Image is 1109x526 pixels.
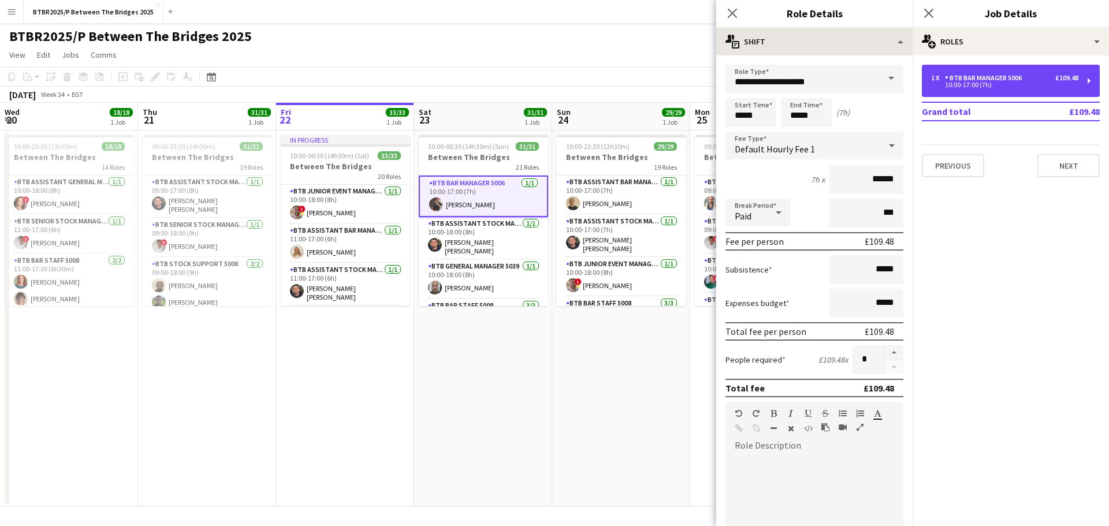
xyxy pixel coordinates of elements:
app-card-role: BTB Assistant Stock Manager 50061/110:00-17:00 (7h)[PERSON_NAME] [PERSON_NAME] [557,215,686,258]
app-card-role: BTB Senior Stock Manager 50061/109:00-18:00 (9h)![PERSON_NAME] [143,218,272,258]
app-card-role: BTB Bar Staff 50083/3 [557,297,686,370]
button: Italic [787,409,795,418]
app-card-role: BTB Senior Stock Manager 50061/109:00-23:30 (14h30m)![PERSON_NAME] [695,215,824,254]
app-card-role: BTB Assistant Stock Manager 50061/109:00-17:00 (8h)[PERSON_NAME] [PERSON_NAME] [143,176,272,218]
span: Default Hourly Fee 1 [735,143,815,155]
div: [DATE] [9,89,36,100]
app-job-card: In progress10:00-00:30 (14h30m) (Sat)33/33Between The Bridges20 RolesBTB Junior Event Manager 503... [281,135,410,306]
div: 1 Job [248,118,270,126]
span: ! [713,275,720,282]
app-card-role: BTB Assistant Bar Manager 50061/111:00-17:00 (6h) [695,293,824,336]
app-job-card: 10:00-23:30 (13h30m)29/29Between The Bridges19 RolesBTB Assistant Bar Manager 50061/110:00-17:00 ... [557,135,686,306]
h3: Between The Bridges [143,152,272,162]
div: 10:00-23:30 (13h30m)18/18Between The Bridges14 RolesBTB Assistant General Manager 50061/110:00-18... [5,135,134,306]
span: Mon [695,107,710,117]
div: £109.48 [1055,74,1078,82]
h3: Between The Bridges [695,152,824,162]
span: 21 Roles [516,163,539,171]
div: 1 Job [524,118,546,126]
span: Comms [91,50,117,60]
span: Thu [143,107,157,117]
span: 20 [3,113,20,126]
span: Fri [281,107,291,117]
span: Paid [735,210,751,222]
app-card-role: BTB Bar Manager 50061/110:00-17:00 (7h)[PERSON_NAME] [419,176,548,217]
app-card-role: BTB Junior Event Manager 50391/110:00-18:00 (8h)![PERSON_NAME] [557,258,686,297]
span: 29/29 [654,142,677,151]
span: 25 [693,113,710,126]
button: Underline [804,409,812,418]
span: ! [23,236,29,243]
span: 24 [555,113,571,126]
h3: Between The Bridges [5,152,134,162]
h3: Between The Bridges [281,161,410,171]
span: 22 [279,113,291,126]
button: Ordered List [856,409,864,418]
span: 31/31 [248,108,271,117]
label: Expenses budget [725,298,790,308]
a: View [5,47,30,62]
a: Jobs [57,47,84,62]
span: ! [713,236,720,243]
span: Sun [557,107,571,117]
button: HTML Code [804,424,812,433]
button: Next [1037,154,1100,177]
app-card-role: BTB Event Manager 50391/110:00-18:00 (8h)![PERSON_NAME] [695,254,824,293]
span: 33/33 [386,108,409,117]
button: BTBR2025/P Between The Bridges 2025 [24,1,163,23]
div: £109.48 [864,382,894,394]
span: Sat [419,107,431,117]
span: View [9,50,25,60]
h3: Role Details [716,6,913,21]
app-job-card: 09:00-23:30 (14h30m)22/22Between The Bridges14 RolesBTB Stock support 50081/109:00-18:00 (9h)[PER... [695,135,824,306]
span: 10:00-23:30 (13h30m) [566,142,630,151]
button: Increase [885,345,903,360]
div: 7h x [811,174,825,185]
span: 09:00-23:30 (14h30m) [152,142,215,151]
span: 10:00-23:30 (13h30m) [14,142,77,151]
div: Total fee [725,382,765,394]
span: 31/31 [516,142,539,151]
span: 10:00-00:30 (14h30m) (Sat) [290,151,369,160]
span: 31/31 [524,108,547,117]
label: People required [725,355,786,365]
span: 10:00-00:30 (14h30m) (Sun) [428,142,509,151]
button: Text Color [873,409,881,418]
h3: Job Details [913,6,1109,21]
div: Total fee per person [725,326,806,337]
span: ! [23,196,29,203]
span: 18/18 [110,108,133,117]
button: Previous [922,154,984,177]
h3: Between The Bridges [557,152,686,162]
button: Paste as plain text [821,423,829,432]
button: Strikethrough [821,409,829,418]
app-card-role: BTB Assistant Stock Manager 50061/111:00-17:00 (6h)[PERSON_NAME] [PERSON_NAME] [281,263,410,306]
app-card-role: BTB Senior Stock Manager 50061/111:00-17:00 (6h)![PERSON_NAME] [5,215,134,254]
button: Horizontal Line [769,424,777,433]
a: Comms [86,47,121,62]
app-card-role: BTB Assistant Bar Manager 50061/110:00-17:00 (7h)[PERSON_NAME] [557,176,686,215]
div: Shift [716,28,913,55]
app-card-role: BTB Assistant Stock Manager 50061/110:00-18:00 (8h)[PERSON_NAME] [PERSON_NAME] [419,217,548,260]
div: 10:00-17:00 (7h) [931,82,1078,88]
button: Unordered List [839,409,847,418]
div: Fee per person [725,236,784,247]
app-card-role: BTB Junior Event Manager 50391/110:00-18:00 (8h)![PERSON_NAME] [281,185,410,224]
a: Edit [32,47,55,62]
app-job-card: 09:00-23:30 (14h30m)31/31Between The Bridges19 RolesBTB Assistant Stock Manager 50061/109:00-17:0... [143,135,272,306]
app-card-role: BTB Stock support 50082/209:00-18:00 (9h)[PERSON_NAME][PERSON_NAME] [143,258,272,314]
button: Fullscreen [856,423,864,432]
app-card-role: BTB Stock support 50081/109:00-18:00 (9h)[PERSON_NAME] [695,176,824,215]
div: BST [72,90,83,99]
div: Roles [913,28,1109,55]
button: Insert video [839,423,847,432]
div: 1 Job [386,118,408,126]
app-card-role: BTB Assistant General Manager 50061/110:00-18:00 (8h)![PERSON_NAME] [5,176,134,215]
td: £109.48 [1031,102,1100,121]
span: 21 [141,113,157,126]
button: Bold [769,409,777,418]
app-card-role: BTB Bar Staff 50082/211:00-17:30 (6h30m)[PERSON_NAME][PERSON_NAME] [5,254,134,310]
button: Redo [752,409,760,418]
